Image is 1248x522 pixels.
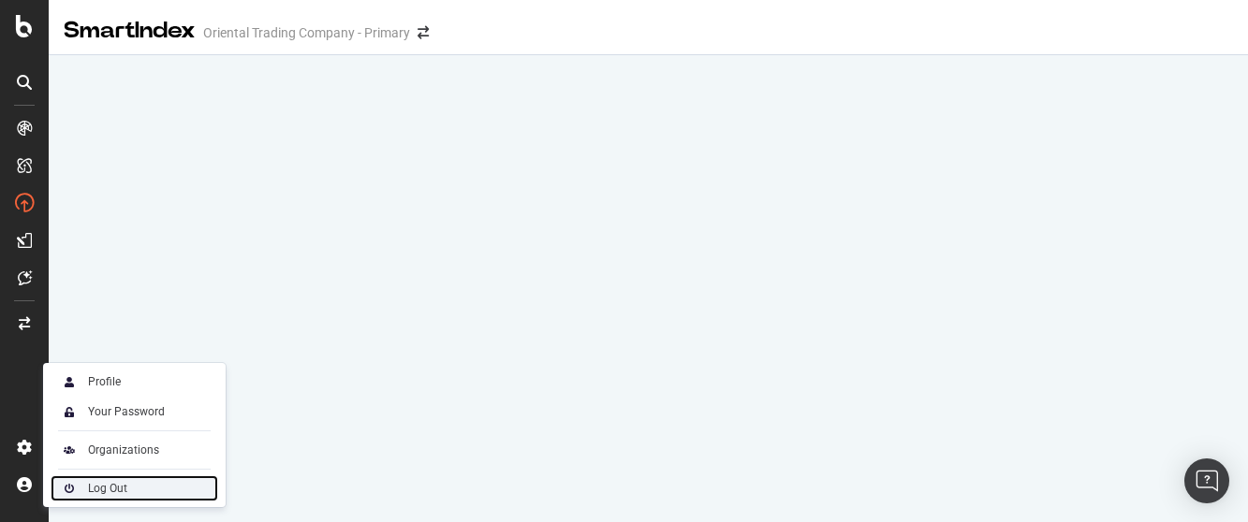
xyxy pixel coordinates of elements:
[58,477,81,500] img: prfnF3csMXgAAAABJRU5ErkJggg==
[58,400,81,423] img: tUVSALn78D46LlpAY8klYZqgKwTuBm2K29c6p1XQNDCsM0DgKSSoAXXevcAwljcHBINEg0LrUEktgcYYD5sVUphq1JigPmkfB...
[58,439,81,461] img: AtrBVVRoAgWaAAAAAElFTkSuQmCC
[88,374,121,389] div: Profile
[88,442,159,457] div: Organizations
[51,369,218,395] a: Profile
[51,437,218,463] a: Organizations
[88,404,165,419] div: Your Password
[51,475,218,501] a: Log Out
[1184,458,1229,503] div: Open Intercom Messenger
[203,23,410,42] div: Oriental Trading Company - Primary
[64,15,196,47] div: SmartIndex
[88,481,127,496] div: Log Out
[51,399,218,425] a: Your Password
[418,26,429,39] div: arrow-right-arrow-left
[58,370,81,393] img: Xx2yTbCeVcdxHMdxHOc+8gctb42vCocUYgAAAABJRU5ErkJggg==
